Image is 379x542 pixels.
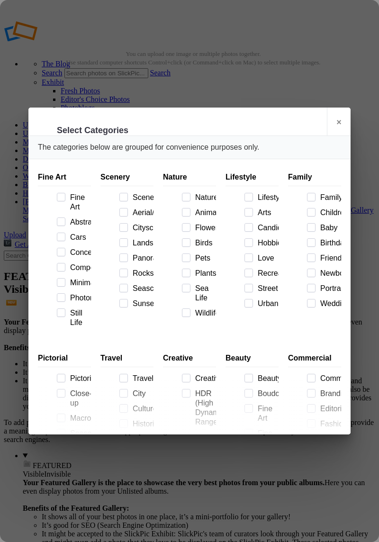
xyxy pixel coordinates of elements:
[316,374,341,383] span: Commercial
[191,433,216,452] span: High Speed
[316,269,341,278] span: Newborn
[254,404,279,423] span: Fine Art
[316,404,341,414] span: Editorial
[316,389,341,398] span: Branding
[129,419,153,429] span: Historic
[66,389,91,408] span: Close-up
[129,404,153,414] span: Culture
[191,193,216,202] span: Nature
[191,253,216,263] span: Pets
[163,350,216,367] div: Creative
[316,208,341,217] span: Children
[316,419,341,429] span: Fashion
[254,223,279,233] span: Candid
[38,350,91,367] div: Pictorial
[129,299,153,308] span: Sunset/Sunrise
[254,208,279,217] span: Arts
[66,429,91,438] span: Seasons
[66,293,91,303] span: Photomanipulation
[316,253,341,263] span: Friends
[66,278,91,288] span: Minimalist
[191,208,216,217] span: Animals
[316,238,341,248] span: Birthday
[254,193,279,202] span: Lifestyle
[226,350,279,367] div: Beauty
[191,223,216,233] span: Flowers
[57,125,128,136] li: Select Categories
[254,284,279,293] span: Street
[327,108,351,136] a: ×
[254,374,279,383] span: Beauty
[38,169,91,186] div: Fine Art
[191,284,216,303] span: Sea Life
[66,193,91,212] span: Fine Art
[66,263,91,272] span: Composite
[316,223,341,233] span: Baby
[129,284,153,293] span: Seascapes
[191,269,216,278] span: Plants
[66,414,91,423] span: Macro
[100,350,153,367] div: Travel
[191,389,216,427] span: HDR (High Dynamic Range)
[163,169,216,186] div: Nature
[316,193,341,202] span: Family
[288,350,341,367] div: Commercial
[129,238,153,248] span: Landscapes
[129,208,153,217] span: Aerial/Drone
[254,253,279,263] span: Love
[191,308,216,318] span: Wildlife
[28,136,351,159] div: The categories below are grouped for convenience purposes only.
[129,253,153,263] span: Panorama
[129,223,153,233] span: Cityscapes
[191,374,216,383] span: Creative
[66,374,91,383] span: Pictorial
[129,269,153,278] span: Rockscapes
[254,429,279,457] span: Fine Art Nude
[288,169,341,186] div: Family
[254,299,279,308] span: Urban
[129,374,153,383] span: Travel
[254,389,279,398] span: Boudoir
[316,299,341,308] span: Weddings
[100,169,153,186] div: Scenery
[254,238,279,248] span: Hobbies
[129,389,153,398] span: City
[191,238,216,248] span: Birds
[254,269,279,278] span: Recreation
[66,248,91,257] span: Conceptual
[66,233,91,242] span: Cars
[316,284,341,293] span: Portrait
[66,217,91,227] span: Abstract
[129,193,153,202] span: Scenery
[66,308,91,327] span: Still Life
[226,169,279,186] div: Lifestyle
